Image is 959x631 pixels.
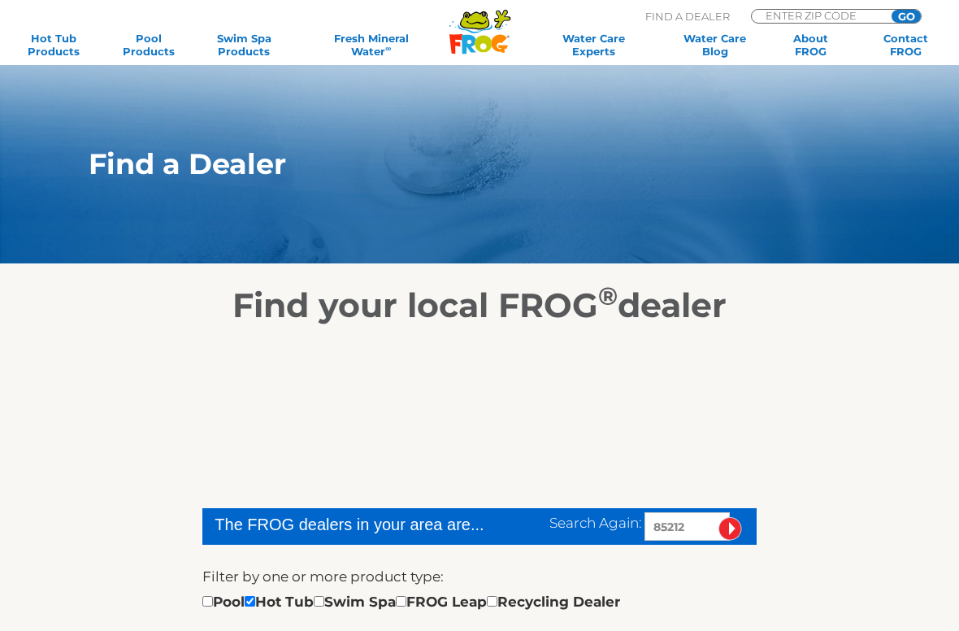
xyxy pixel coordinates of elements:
[64,285,895,325] h2: Find your local FROG dealer
[207,32,281,58] a: Swim SpaProducts
[215,512,485,537] div: The FROG dealers in your area are...
[89,148,812,181] h1: Find a Dealer
[549,515,641,531] span: Search Again:
[202,591,620,612] div: Pool Hot Tub Swim Spa FROG Leap Recycling Dealer
[764,10,874,21] input: Zip Code Form
[892,10,921,23] input: GO
[385,44,391,53] sup: ∞
[598,281,618,311] sup: ®
[202,566,444,587] label: Filter by one or more product type:
[678,32,752,58] a: Water CareBlog
[774,32,848,58] a: AboutFROG
[111,32,185,58] a: PoolProducts
[302,32,440,58] a: Fresh MineralWater∞
[645,9,730,24] p: Find A Dealer
[869,32,943,58] a: ContactFROG
[16,32,90,58] a: Hot TubProducts
[531,32,657,58] a: Water CareExperts
[718,517,742,541] input: Submit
